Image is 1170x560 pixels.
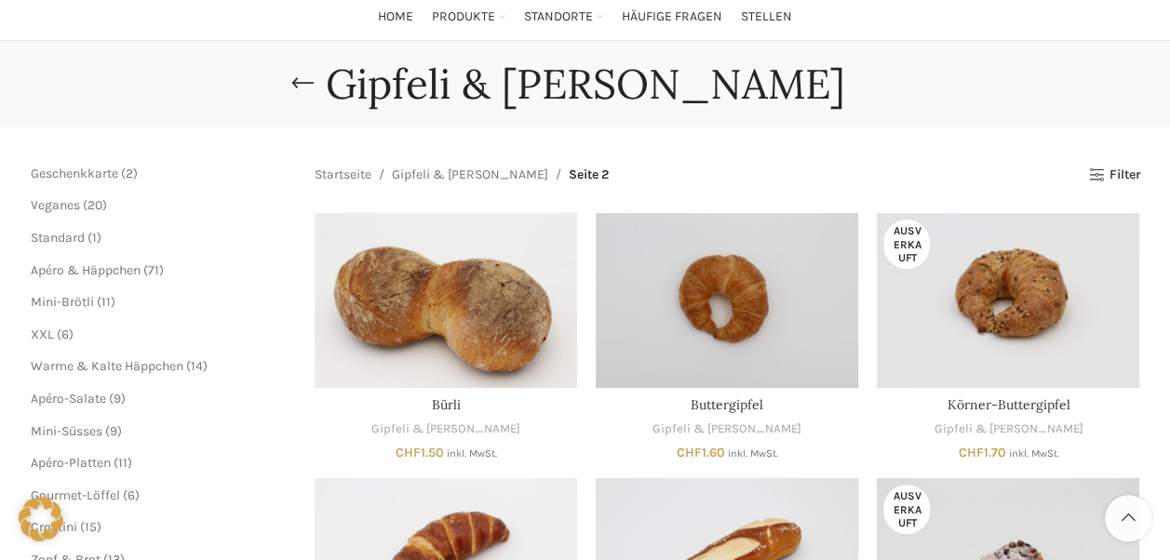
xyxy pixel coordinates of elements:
span: 9 [110,423,117,439]
small: inkl. MwSt. [1008,447,1058,460]
span: Standorte [524,8,593,26]
h1: Gipfeli & [PERSON_NAME] [326,60,845,109]
span: 71 [148,262,159,278]
a: Apéro-Salate [31,391,106,407]
span: 1 [92,230,97,246]
span: 20 [87,197,102,213]
a: Veganes [31,197,80,213]
span: 9 [114,391,121,407]
small: inkl. MwSt. [728,447,778,460]
a: Buttergipfel [596,213,858,388]
a: Scroll to top button [1105,495,1151,541]
span: Stellen [741,8,792,26]
span: 11 [118,455,128,471]
a: Startseite [315,165,371,185]
a: Apéro-Platten [31,455,111,471]
a: Gipfeli & [PERSON_NAME] [652,420,801,438]
span: 11 [101,294,111,310]
span: 6 [61,327,69,342]
bdi: 1.70 [958,445,1005,460]
a: Gipfeli & [PERSON_NAME] [371,420,520,438]
a: Warme & Kalte Häppchen [31,358,183,374]
span: Home [378,8,413,26]
span: CHF [396,445,421,460]
a: Gipfeli & [PERSON_NAME] [392,165,548,185]
a: Körner-Buttergipfel [877,213,1139,388]
a: Standard [31,230,85,246]
a: Apéro & Häppchen [31,262,141,278]
a: Mini-Brötli [31,294,94,310]
span: Ausverkauft [883,485,930,534]
span: 15 [85,519,97,535]
span: Ausverkauft [883,220,930,269]
span: CHF [958,445,983,460]
span: Häufige Fragen [622,8,722,26]
a: Bürli [432,396,461,413]
a: Gipfeli & [PERSON_NAME] [934,420,1083,438]
span: Produkte [432,8,495,26]
span: Seite 2 [569,165,609,185]
a: XXL [31,327,54,342]
a: Körner-Buttergipfel [947,396,1069,413]
span: 14 [191,358,203,374]
a: Bürli [315,213,577,388]
small: inkl. MwSt. [447,447,497,460]
bdi: 1.60 [677,445,725,460]
span: 6 [128,487,135,503]
span: 2 [126,166,133,181]
a: Filter [1088,167,1139,183]
a: Mini-Süsses [31,423,102,439]
span: CHF [677,445,702,460]
bdi: 1.50 [396,445,444,460]
nav: Breadcrumb [315,165,609,185]
a: Geschenkkarte [31,166,118,181]
a: Buttergipfel [691,396,763,413]
a: Go back [279,65,326,102]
